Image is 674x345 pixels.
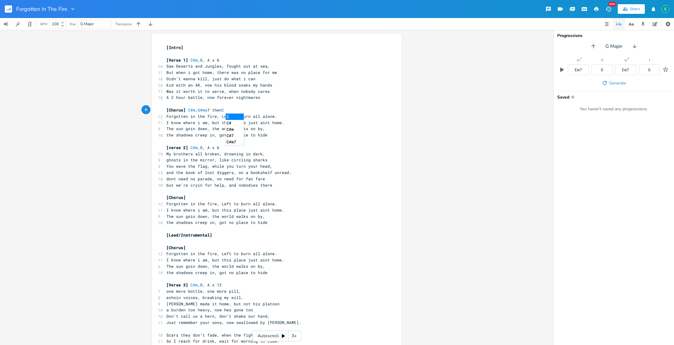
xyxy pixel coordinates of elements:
[190,57,198,63] span: C#m
[115,22,132,26] div: Transpose
[166,214,265,219] span: The sun goin down, the world walks on by,
[166,107,224,113] span: , x7 then
[190,282,198,288] span: C#m
[608,2,616,6] div: New
[166,45,183,50] span: [Intro]
[166,338,280,344] span: So I reach for drink, wait for morning to come.
[602,4,614,14] button: New
[166,182,272,188] span: but we're cryin for help, and nobodies there
[226,133,244,139] li: C#7
[166,207,284,213] span: I know where i am, but this place just aint home.
[166,332,282,338] span: Scars they don’t fade, when the fightin is done,
[166,264,265,269] span: The sun goin down, the world walks on by,
[166,251,277,256] span: Forgotten in the fire, Left to burn all alone.
[198,107,205,113] span: G#m
[226,120,244,126] li: C#
[166,257,284,263] span: I know where i am, but this place just aint home.
[166,57,219,63] span: , , A x 6
[166,313,270,319] span: Don’t call us a hero, don’t shake our hand,
[166,220,267,225] span: the shadows creep in, got no place to hide
[166,163,272,169] span: You wave the flag, while you turn your head,
[166,145,188,150] span: [verse 2]
[575,68,582,72] div: Em7
[252,331,301,341] div: Autoscroll
[577,58,580,62] div: vi
[200,282,203,288] span: B
[599,78,628,88] button: Generate
[166,245,186,250] span: [Chorus]
[166,270,267,275] span: the shadows creep in, got no place to hide
[166,320,301,325] span: Just remember your sons, now swallowed by [PERSON_NAME].
[630,6,640,12] div: Share
[557,34,670,38] div: Progressions
[605,43,623,50] span: G Major
[166,201,277,206] span: Forgotten in the fire, Left to burn all alone.
[627,57,629,60] sup: 7
[200,145,203,150] span: B
[166,107,186,113] span: [Chorus]
[166,232,212,238] span: [Lead/Instrumental]
[166,176,265,182] span: dont need no parade, no need for fan fare
[648,68,651,72] div: G
[166,170,292,175] span: and the book of lost diggers, on a bookshelf unread.
[190,145,198,150] span: C#m
[40,23,47,26] div: BPM
[166,82,272,88] span: kid with an AK, now his blood soaks my hands
[601,58,603,62] div: V
[166,151,265,157] span: My brothers all broken, drowning in dark,
[661,5,669,13] img: Stevie Jay
[188,107,195,113] span: C#m
[601,68,603,72] div: D
[557,106,670,112] div: You haven't saved any progressions.
[557,95,667,99] span: Saved
[226,126,244,133] li: C#m
[166,57,188,63] span: [Verse 1]
[226,139,244,145] li: C#m7
[200,57,203,63] span: B
[166,282,188,288] span: [Verse 3]
[166,295,243,300] span: echoin voices, breaking my will.
[226,114,244,120] li: C
[609,80,626,86] span: Generate
[166,157,267,163] span: ghosts in the mirror, like circling sharks
[166,282,222,288] span: , , A x 12
[166,301,280,307] span: [PERSON_NAME] made it home, but not his platoon
[618,4,645,14] button: Share
[166,126,265,131] span: The sun goin down, the world walks on by,
[80,21,94,27] span: G Major
[166,307,253,313] span: a burden too heavy, now hes gone too
[289,331,299,341] div: 3x
[166,195,186,200] span: [Chorus]
[166,145,219,150] span: , , A x 6
[166,63,270,69] span: Saw Deserts and Jungles, fought out at sea,
[16,6,67,12] span: Forgotten In The Fire
[166,89,270,94] span: Was it worth it to serve, when nobody cares
[649,58,650,62] div: I
[166,120,284,125] span: I know where i am, but this place just aint home.
[166,70,277,75] span: But when i got home, there was no place for me
[166,95,260,100] span: A 2 hour battle, now forever nightmares
[70,22,76,26] div: Key
[166,132,267,138] span: the shadows creep in, got no place to hide
[166,289,241,294] span: one more bottle, one more pill,
[222,107,224,113] span: C
[622,68,629,72] div: Em7
[166,76,255,81] span: Didn't wanna kill, just do what i can
[166,114,277,119] span: Forgotten in the fire, Left to burn all alone.
[624,58,627,62] div: vi
[580,57,582,60] sup: 7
